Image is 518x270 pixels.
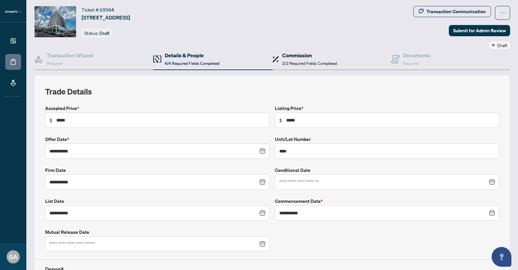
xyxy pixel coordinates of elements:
[492,247,511,267] button: Open asap
[403,61,419,66] span: Required
[99,7,114,13] span: 10564
[45,198,270,205] label: List Date
[275,136,500,143] label: Unit/Lot Number
[282,61,337,66] span: 2/2 Required Fields Completed
[45,86,499,97] h2: Trade Details
[47,51,93,59] h4: Transaction Wizard
[45,105,270,112] label: Accepted Price
[453,25,506,36] span: Submit for Admin Review
[275,105,500,112] label: Listing Price
[275,198,500,205] label: Commencement Date
[500,11,505,15] span: ellipsis
[5,10,21,14] img: logo
[45,136,270,143] label: Offer Date
[449,25,510,36] button: Submit for Admin Review
[45,167,270,174] label: Firm Date
[165,51,219,59] h4: Details & People
[426,6,486,17] div: Transaction Communication
[82,13,130,21] span: [STREET_ADDRESS]
[45,229,270,236] label: Mutual Release Date
[35,6,76,37] img: IMG-C12348845_1.jpg
[82,29,112,38] div: Status:
[9,252,17,261] span: GA
[49,117,52,124] span: $
[275,167,500,174] label: Conditional Date
[413,6,491,17] button: Transaction Communication
[165,61,219,66] span: 4/4 Required Fields Completed
[282,51,337,59] h4: Commission
[99,30,110,36] span: Draft
[403,51,430,59] h4: Documents
[82,6,114,13] div: Ticket #:
[497,41,507,49] span: Draft
[279,117,282,124] span: $
[47,61,63,66] span: Required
